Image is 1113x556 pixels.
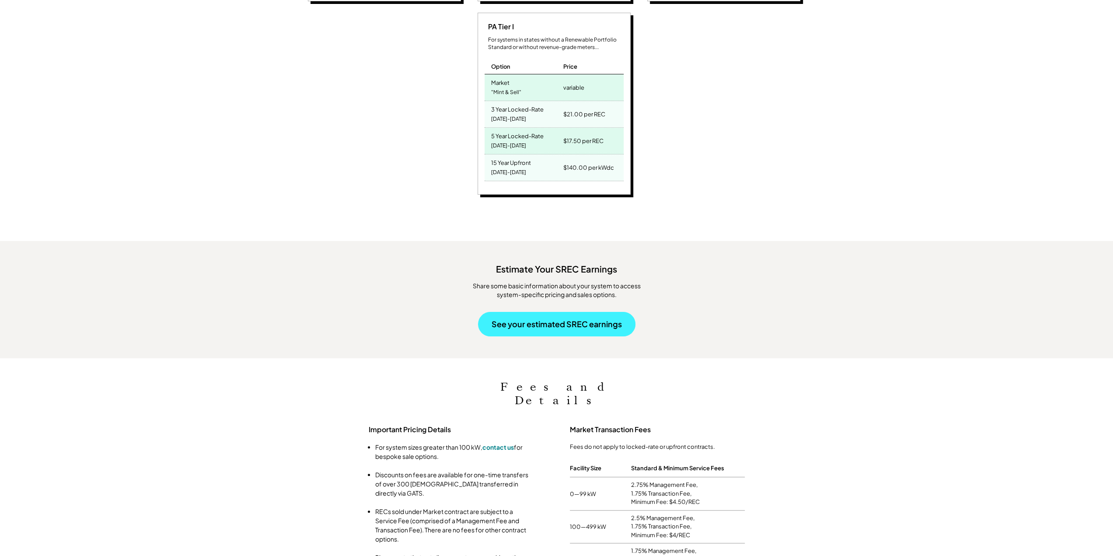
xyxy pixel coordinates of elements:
div: 0—99 kW [570,490,631,498]
div: variable [563,81,584,94]
div: [DATE]-[DATE] [491,140,526,152]
div: 5 Year Locked-Rate [491,130,544,140]
div: 3 Year Locked-Rate [491,103,544,113]
div: "Mint & Sell" [491,87,521,98]
div: 100—499 kW [570,523,631,531]
li: RECs sold under Market contract are subject to a Service Fee (comprised of a Management Fee and T... [375,507,533,544]
div: Price [563,63,577,70]
li: For system sizes greater than 100 kW, for bespoke sale options. [375,443,533,461]
div: Market [491,77,509,87]
div: Option [491,63,510,70]
div: ​Share some basic information about your system to access system-specific pricing and sales options. [461,282,653,299]
div: [DATE]-[DATE] [491,113,526,125]
div: [DATE]-[DATE] [491,167,526,178]
div: Fees do not apply to locked-rate or upfront contracts. [570,443,745,451]
h2: Fees and Details [469,380,644,407]
div: For systems in states without a Renewable Portfolio Standard or without revenue-grade meters... [488,36,624,51]
li: Discounts on fees are available for one-time transfers of over 300 [DEMOGRAPHIC_DATA] transferred... [375,470,533,498]
h3: Important Pricing Details [369,425,544,434]
div: Estimate Your SREC Earnings [9,259,1104,275]
div: $21.00 per REC [563,108,605,120]
div: PA Tier I [485,22,514,31]
div: 2.75% Management Fee, 1.75% Transaction Fee, Minimum Fee: $4.50/REC [631,481,745,507]
h3: Market Transaction Fees [570,425,745,434]
div: $140.00 per kWdc [563,161,614,174]
a: contact us [482,443,514,451]
button: See your estimated SREC earnings [478,312,635,336]
div: Facility Size [570,462,601,474]
div: 15 Year Upfront [491,157,531,167]
div: $17.50 per REC [563,135,603,147]
div: Standard & Minimum Service Fees [631,462,724,474]
div: 2.5% Management Fee, 1.75% Transaction Fee, Minimum Fee: $4/REC [631,514,745,540]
